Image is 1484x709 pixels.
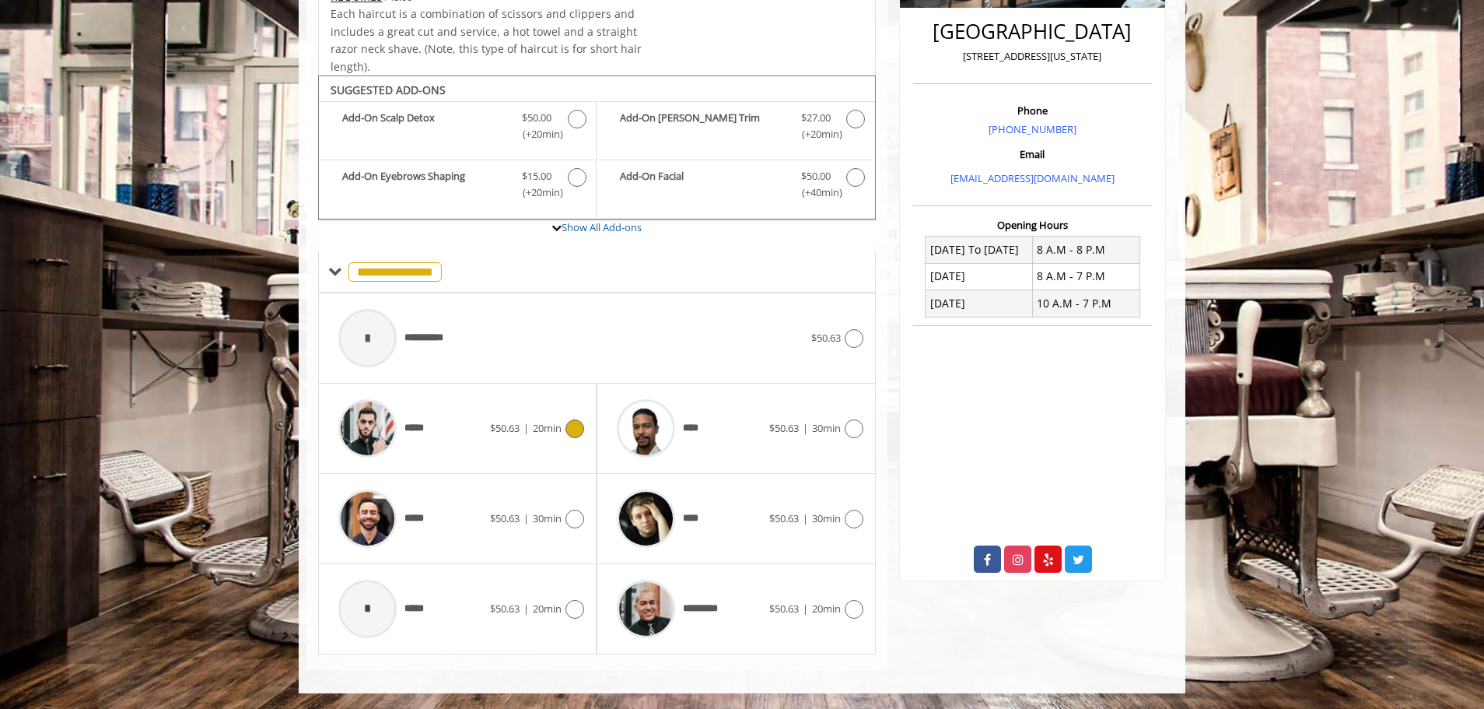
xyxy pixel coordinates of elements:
[523,511,529,525] span: |
[1032,237,1139,263] td: 8 A.M - 8 P.M
[514,184,560,201] span: (+20min )
[1032,290,1139,317] td: 10 A.M - 7 P.M
[769,421,799,435] span: $50.63
[318,75,876,220] div: The Made Man Haircut Add-onS
[769,511,799,525] span: $50.63
[620,168,785,201] b: Add-On Facial
[327,110,588,146] label: Add-On Scalp Detox
[926,263,1033,290] td: [DATE]
[604,110,866,146] label: Add-On Beard Trim
[533,602,562,616] span: 20min
[490,511,520,525] span: $50.63
[769,602,799,616] span: $50.63
[926,237,1033,263] td: [DATE] To [DATE]
[913,219,1152,230] h3: Opening Hours
[490,421,520,435] span: $50.63
[917,105,1148,116] h3: Phone
[562,220,642,234] a: Show All Add-ons
[950,171,1115,185] a: [EMAIL_ADDRESS][DOMAIN_NAME]
[327,168,588,205] label: Add-On Eyebrows Shaping
[523,421,529,435] span: |
[917,20,1148,43] h2: [GEOGRAPHIC_DATA]
[812,511,841,525] span: 30min
[533,511,562,525] span: 30min
[793,126,838,142] span: (+20min )
[812,421,841,435] span: 30min
[989,122,1076,136] a: [PHONE_NUMBER]
[523,602,529,616] span: |
[342,168,506,201] b: Add-On Eyebrows Shaping
[812,602,841,616] span: 20min
[801,168,831,184] span: $50.00
[342,110,506,142] b: Add-On Scalp Detox
[514,126,560,142] span: (+20min )
[522,168,551,184] span: $15.00
[803,421,808,435] span: |
[620,110,785,142] b: Add-On [PERSON_NAME] Trim
[803,511,808,525] span: |
[331,6,642,73] span: Each haircut is a combination of scissors and clippers and includes a great cut and service, a ho...
[331,82,446,97] b: SUGGESTED ADD-ONS
[1032,263,1139,290] td: 8 A.M - 7 P.M
[926,290,1033,317] td: [DATE]
[522,110,551,126] span: $50.00
[793,184,838,201] span: (+40min )
[604,168,866,205] label: Add-On Facial
[917,48,1148,65] p: [STREET_ADDRESS][US_STATE]
[811,331,841,345] span: $50.63
[801,110,831,126] span: $27.00
[533,421,562,435] span: 20min
[917,149,1148,160] h3: Email
[490,602,520,616] span: $50.63
[803,602,808,616] span: |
